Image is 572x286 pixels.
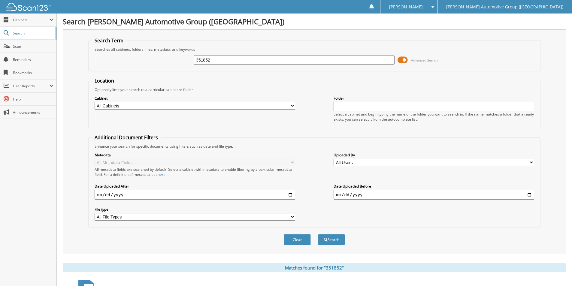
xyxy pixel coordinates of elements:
[13,83,49,89] span: User Reports
[92,77,117,84] legend: Location
[6,3,51,11] img: scan123-logo-white.svg
[95,96,295,101] label: Cabinet
[13,70,53,75] span: Bookmarks
[92,87,537,92] div: Optionally limit your search to a particular cabinet or folder
[318,234,345,245] button: Search
[284,234,311,245] button: Clear
[334,112,534,122] div: Select a cabinet and begin typing the name of the folder you want to search in. If the name match...
[13,44,53,49] span: Scan
[334,96,534,101] label: Folder
[95,207,295,212] label: File type
[446,5,563,9] span: [PERSON_NAME] Automotive Group ([GEOGRAPHIC_DATA])
[13,31,53,36] span: Search
[334,184,534,189] label: Date Uploaded Before
[13,97,53,102] span: Help
[13,17,49,23] span: Cabinets
[95,167,295,177] div: All metadata fields are searched by default. Select a cabinet with metadata to enable filtering b...
[389,5,423,9] span: [PERSON_NAME]
[13,57,53,62] span: Reminders
[92,134,161,141] legend: Additional Document Filters
[95,152,295,158] label: Metadata
[95,190,295,200] input: start
[92,144,537,149] div: Enhance your search for specific documents using filters such as date and file type.
[158,172,165,177] a: here
[63,263,566,272] div: Matches found for "351852"
[13,110,53,115] span: Announcements
[334,152,534,158] label: Uploaded By
[63,17,566,26] h1: Search [PERSON_NAME] Automotive Group ([GEOGRAPHIC_DATA])
[411,58,438,62] span: Advanced Search
[92,47,537,52] div: Searches all cabinets, folders, files, metadata, and keywords
[95,184,295,189] label: Date Uploaded After
[92,37,126,44] legend: Search Term
[334,190,534,200] input: end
